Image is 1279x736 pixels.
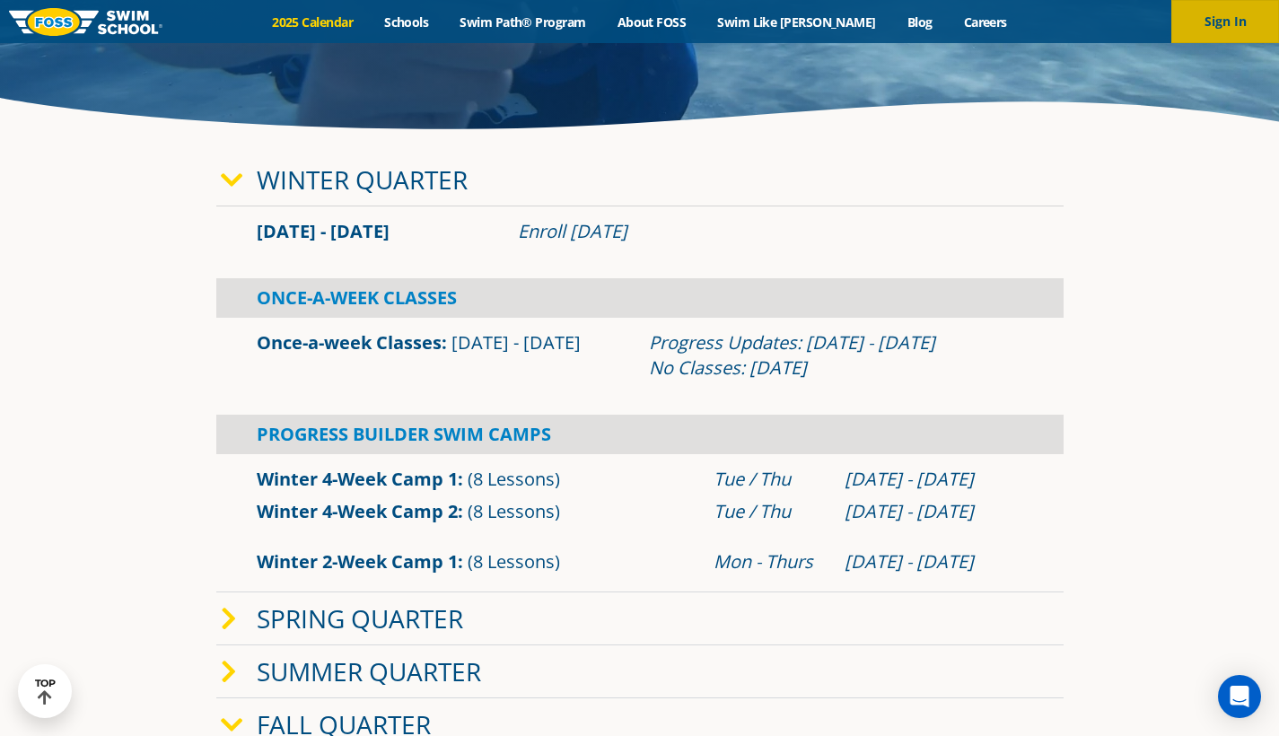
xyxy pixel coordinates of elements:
[845,549,1023,574] div: [DATE] - [DATE]
[518,219,1023,244] div: Enroll [DATE]
[257,549,458,574] a: Winter 2-Week Camp 1
[891,13,948,31] a: Blog
[845,467,1023,492] div: [DATE] - [DATE]
[714,499,827,524] div: Tue / Thu
[468,499,560,523] span: (8 Lessons)
[451,330,581,355] span: [DATE] - [DATE]
[1218,675,1261,718] div: Open Intercom Messenger
[257,162,468,197] a: Winter Quarter
[257,499,458,523] a: Winter 4-Week Camp 2
[444,13,601,31] a: Swim Path® Program
[35,678,56,705] div: TOP
[257,330,442,355] a: Once-a-week Classes
[369,13,444,31] a: Schools
[845,499,1023,524] div: [DATE] - [DATE]
[257,13,369,31] a: 2025 Calendar
[468,467,560,491] span: (8 Lessons)
[257,601,463,635] a: Spring Quarter
[257,219,390,243] span: [DATE] - [DATE]
[649,330,1023,381] div: Progress Updates: [DATE] - [DATE] No Classes: [DATE]
[216,278,1064,318] div: Once-A-Week Classes
[9,8,162,36] img: FOSS Swim School Logo
[468,549,560,574] span: (8 Lessons)
[702,13,892,31] a: Swim Like [PERSON_NAME]
[714,549,827,574] div: Mon - Thurs
[601,13,702,31] a: About FOSS
[216,415,1064,454] div: Progress Builder Swim Camps
[948,13,1022,31] a: Careers
[714,467,827,492] div: Tue / Thu
[257,654,481,688] a: Summer Quarter
[257,467,458,491] a: Winter 4-Week Camp 1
